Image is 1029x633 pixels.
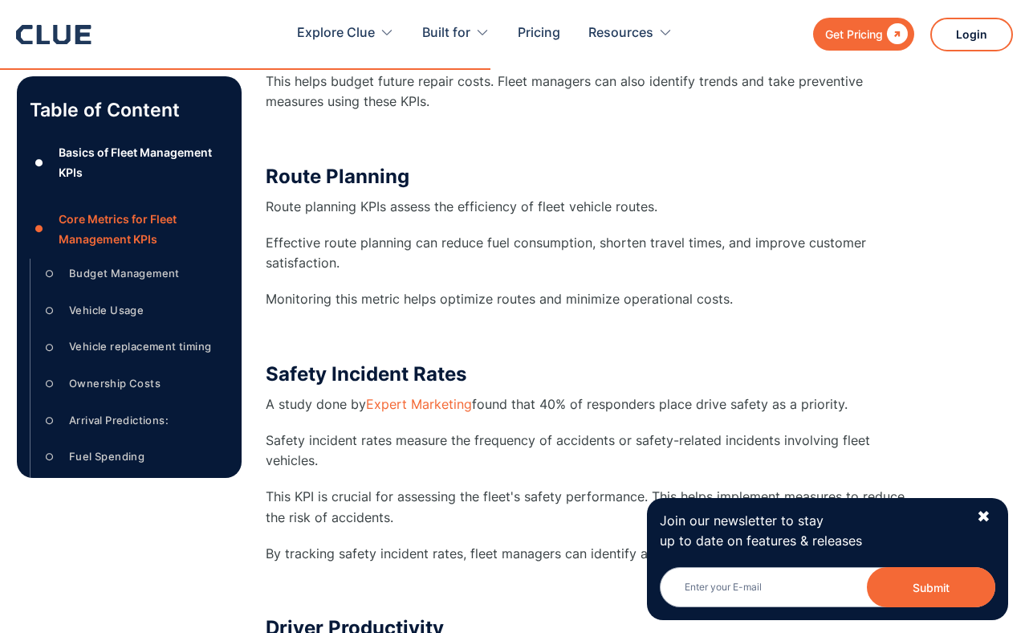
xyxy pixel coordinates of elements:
[266,431,908,471] p: Safety incident rates measure the frequency of accidents or safety-related incidents involving fl...
[30,217,49,241] div: ●
[266,197,908,217] p: Route planning KPIs assess the efficiency of fleet vehicle routes.
[40,262,229,286] a: ○Budget Management
[266,394,908,415] p: A study done by found that 40% of responders place drive safety as a priority.
[69,410,169,431] div: Arrival Predictions:
[422,8,470,59] div: Built for
[40,445,59,469] div: ○
[69,374,161,394] div: Ownership Costs
[40,335,229,359] a: ○Vehicle replacement timing
[867,567,995,607] button: Submit
[40,335,59,359] div: ○
[40,299,59,323] div: ○
[930,18,1013,51] a: Login
[266,129,908,149] p: ‍
[660,511,962,551] p: Join our newsletter to stay up to date on features & releases
[266,326,908,346] p: ‍
[40,445,229,469] a: ○Fuel Spending
[266,165,908,189] h3: Route Planning
[813,18,914,51] a: Get Pricing
[40,262,59,286] div: ○
[977,507,990,527] div: ✖
[40,299,229,323] a: ○Vehicle Usage
[40,372,229,396] a: ○Ownership Costs
[266,362,908,386] h3: Safety Incident Rates
[266,487,908,527] p: This KPI is crucial for assessing the fleet's safety performance. This helps implement measures t...
[660,567,995,607] input: Enter your E-mail
[588,8,653,59] div: Resources
[266,233,908,273] p: Effective route planning can reduce fuel consumption, shorten travel times, and improve customer ...
[266,580,908,600] p: ‍
[69,447,144,467] div: Fuel Spending
[588,8,673,59] div: Resources
[30,142,229,182] a: ●Basics of Fleet Management KPIs
[30,209,229,249] a: ●Core Metrics for Fleet Management KPIs
[297,8,375,59] div: Explore Clue
[825,24,883,44] div: Get Pricing
[266,289,908,309] p: Monitoring this metric helps optimize routes and minimize operational costs.
[30,97,229,123] p: Table of Content
[518,8,560,59] a: Pricing
[59,209,229,249] div: Core Metrics for Fleet Management KPIs
[422,8,490,59] div: Built for
[30,151,49,175] div: ●
[69,300,144,321] div: Vehicle Usage
[297,8,394,59] div: Explore Clue
[40,408,59,432] div: ○
[266,71,908,112] p: This helps budget future repair costs. Fleet managers can also identify trends and take preventiv...
[883,24,908,44] div: 
[366,396,472,412] a: Expert Marketing
[40,408,229,432] a: ○Arrival Predictions:
[40,372,59,396] div: ○
[69,263,180,284] div: Budget Management
[59,142,229,182] div: Basics of Fleet Management KPIs
[69,337,211,357] div: Vehicle replacement timing
[266,544,908,564] p: By tracking safety incident rates, fleet managers can identify areas for driver training and impr...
